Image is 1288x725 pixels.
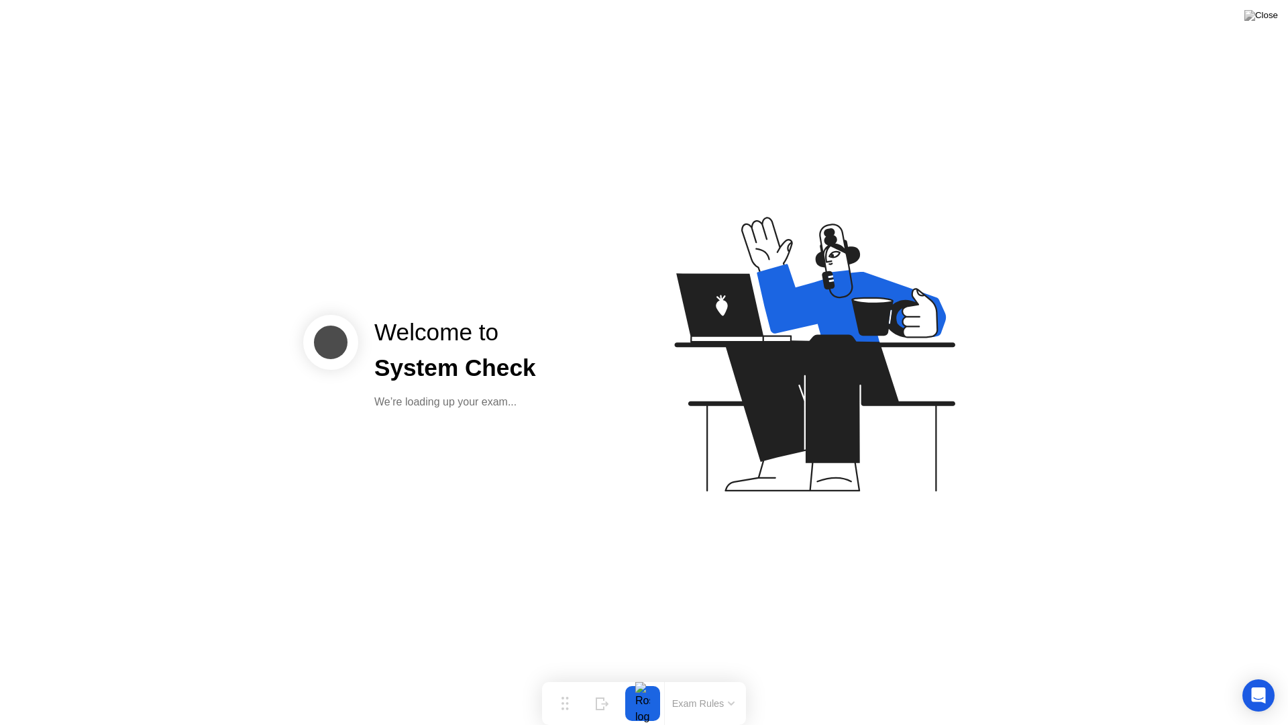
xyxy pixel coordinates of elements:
[374,315,536,350] div: Welcome to
[374,350,536,386] div: System Check
[1244,10,1278,21] img: Close
[668,697,739,710] button: Exam Rules
[374,394,536,410] div: We’re loading up your exam...
[1242,679,1275,712] div: Open Intercom Messenger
